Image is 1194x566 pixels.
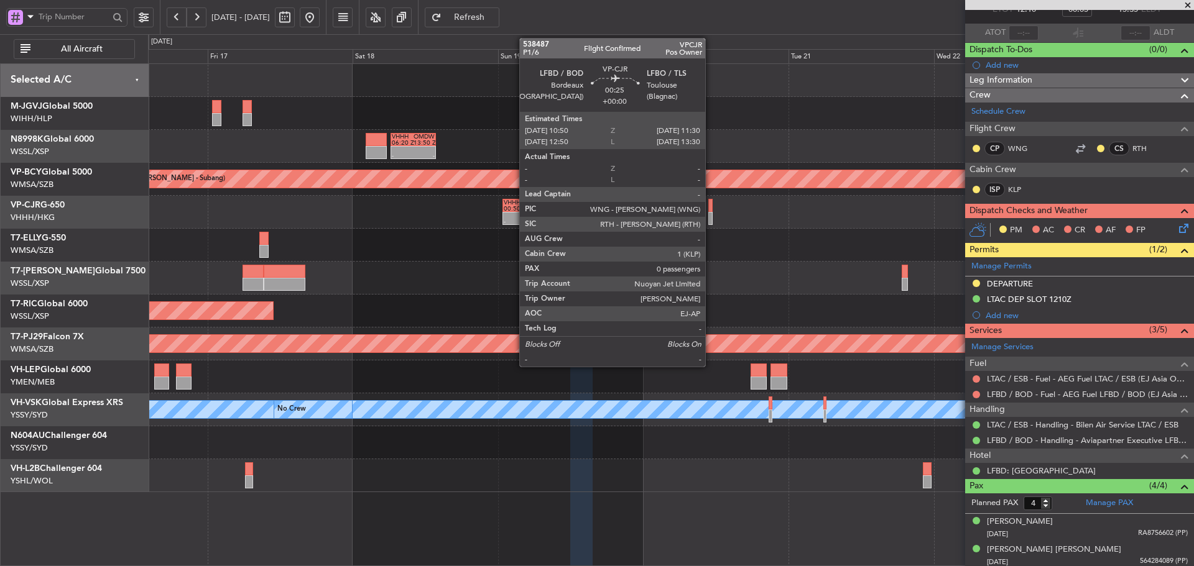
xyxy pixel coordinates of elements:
div: Add new [986,310,1188,321]
div: DEPARTURE [987,278,1033,289]
span: VH-LEP [11,365,40,374]
div: OMDW [414,134,435,140]
a: Manage Services [971,341,1034,354]
a: M-JGVJGlobal 5000 [11,102,93,111]
a: YMEN/MEB [11,377,55,388]
div: ISP [984,183,1005,196]
a: WMSA/SZB [11,344,53,355]
span: FP [1136,224,1145,237]
span: VP-CJR [11,201,40,209]
div: Mon 20 [643,49,789,64]
label: Planned PAX [971,497,1018,509]
div: CP [984,142,1005,155]
span: T7-PJ29 [11,332,43,341]
span: ETOT [993,4,1013,16]
span: Dispatch To-Dos [970,43,1032,57]
a: Schedule Crew [971,106,1025,118]
div: 11:15 Z [534,206,565,212]
a: T7-RICGlobal 6000 [11,299,88,308]
a: VH-L2BChallenger 604 [11,464,102,473]
div: Wed 22 [934,49,1080,64]
div: [PERSON_NAME] [PERSON_NAME] [987,544,1121,556]
div: Tue 21 [789,49,934,64]
span: (3/5) [1149,323,1167,336]
div: [DATE] [151,37,172,47]
span: Permits [970,243,999,257]
span: T7-ELLY [11,234,42,242]
div: No Crew [277,400,306,419]
div: 06:20 Z [392,140,414,146]
span: [DATE] - [DATE] [211,12,270,23]
span: 15:35 [1118,4,1138,16]
a: Manage PAX [1086,497,1133,509]
span: VP-BCY [11,168,42,176]
div: - [504,219,534,225]
a: LFBD: [GEOGRAPHIC_DATA] [987,465,1096,476]
span: Hotel [970,449,991,463]
div: CS [1109,142,1129,155]
span: ALDT [1154,27,1174,39]
a: VP-CJRG-650 [11,201,65,209]
a: T7-ELLYG-550 [11,234,66,242]
div: LTAC [534,199,565,206]
input: --:-- [1009,25,1039,40]
div: Sun 19 [498,49,644,64]
a: VH-LEPGlobal 6000 [11,365,91,374]
div: Add new [986,60,1188,70]
a: N8998KGlobal 6000 [11,135,94,144]
span: VH-VSK [11,398,42,407]
a: YSSY/SYD [11,409,48,421]
span: Leg Information [970,73,1032,88]
span: RA8756602 (PP) [1138,528,1188,539]
a: N604AUChallenger 604 [11,431,107,440]
input: Trip Number [39,7,109,26]
span: Fuel [970,357,986,371]
span: N604AU [11,431,45,440]
span: Dispatch Checks and Weather [970,204,1088,218]
a: KLP [1008,184,1036,195]
a: WMSA/SZB [11,245,53,256]
div: VHHH [504,199,534,206]
div: - [534,219,565,225]
span: Services [970,324,1002,338]
a: LFBD / BOD - Handling - Aviapartner Executive LFBD****MYhandling*** / BOD [987,435,1188,445]
span: ELDT [1141,4,1161,16]
a: YSHL/WOL [11,475,53,486]
div: 00:50 Z [504,206,534,212]
a: VHHH/HKG [11,212,55,223]
a: WMSA/SZB [11,179,53,190]
a: VH-VSKGlobal Express XRS [11,398,123,407]
span: (1/2) [1149,243,1167,256]
a: VP-BCYGlobal 5000 [11,168,92,176]
a: WNG [1008,143,1036,154]
a: RTH [1132,143,1160,154]
a: WSSL/XSP [11,278,49,289]
span: ATOT [985,27,1006,39]
div: LTAC DEP SLOT 1210Z [987,294,1071,304]
span: (0/0) [1149,43,1167,56]
span: All Aircraft [33,45,131,53]
span: N8998K [11,135,44,144]
a: T7-PJ29Falcon 7X [11,332,84,341]
div: Fri 17 [208,49,353,64]
span: Handling [970,403,1005,417]
div: Sat 18 [353,49,498,64]
a: WSSL/XSP [11,311,49,322]
span: Cabin Crew [970,163,1016,177]
span: Refresh [444,13,495,22]
span: Crew [970,88,991,103]
button: All Aircraft [14,39,135,59]
div: [PERSON_NAME] [987,516,1053,528]
a: LFBD / BOD - Fuel - AEG Fuel LFBD / BOD (EJ Asia Only) [987,389,1188,399]
div: - [392,153,414,159]
span: AC [1043,224,1054,237]
span: T7-[PERSON_NAME] [11,267,95,275]
div: 13:50 Z [414,140,435,146]
span: T7-RIC [11,299,37,308]
button: Refresh [425,7,499,27]
span: CR [1075,224,1085,237]
a: T7-[PERSON_NAME]Global 7500 [11,267,146,275]
a: YSSY/SYD [11,442,48,454]
a: WSSL/XSP [11,146,49,157]
span: AF [1106,224,1116,237]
